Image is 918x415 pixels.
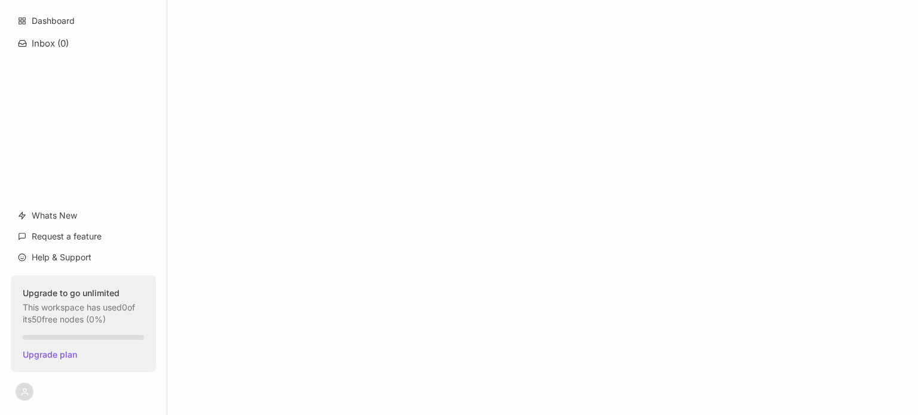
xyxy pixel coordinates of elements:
a: Whats New [11,204,156,227]
button: Inbox (0) [11,33,156,54]
span: Upgrade plan [23,349,144,360]
button: Upgrade to go unlimitedThis workspace has used0of its50free nodes (0%)Upgrade plan [11,275,156,372]
a: Help & Support [11,246,156,269]
div: This workspace has used 0 of its 50 free nodes ( 0 %) [23,287,144,325]
a: Request a feature [11,225,156,248]
a: Dashboard [11,10,156,32]
strong: Upgrade to go unlimited [23,287,144,299]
